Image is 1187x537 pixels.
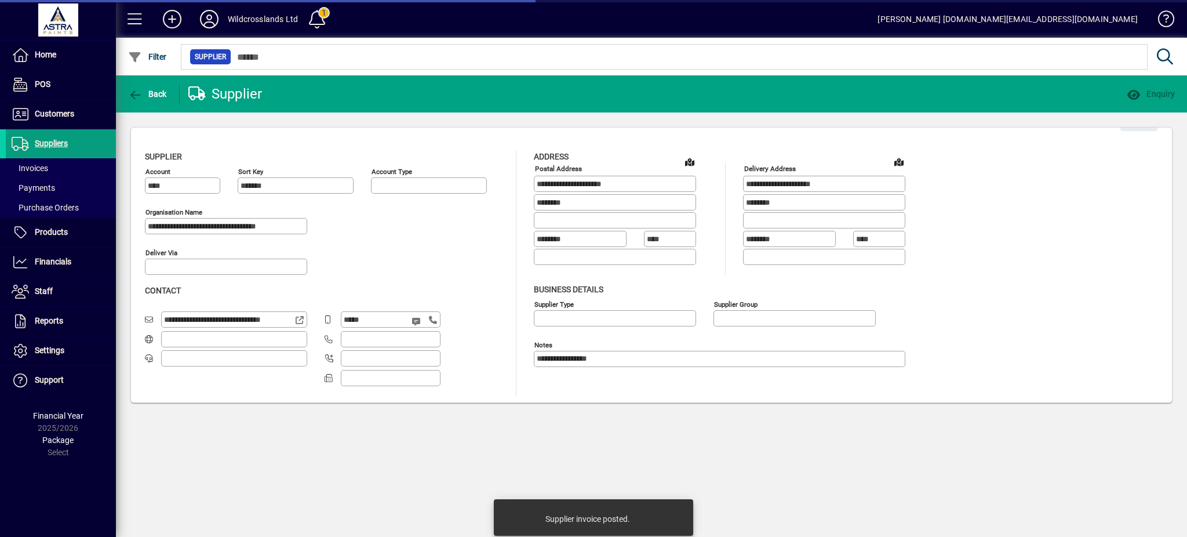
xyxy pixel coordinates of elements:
div: Wildcrosslands Ltd [228,10,298,28]
a: Customers [6,100,116,129]
span: Financial Year [33,411,83,420]
mat-label: Supplier group [714,300,758,308]
a: Reports [6,307,116,336]
mat-label: Notes [534,340,552,349]
span: Back [128,89,167,99]
span: Home [35,50,56,59]
a: Knowledge Base [1149,2,1173,40]
span: Customers [35,109,74,118]
mat-label: Account [145,168,170,176]
span: Address [534,152,569,161]
div: [PERSON_NAME] [DOMAIN_NAME][EMAIL_ADDRESS][DOMAIN_NAME] [877,10,1138,28]
span: Supplier [195,51,226,63]
span: Business details [534,285,603,294]
a: Products [6,218,116,247]
a: Purchase Orders [6,198,116,217]
a: Support [6,366,116,395]
a: View on map [890,153,908,171]
div: Supplier [188,85,263,103]
span: Supplier [145,152,182,161]
a: Staff [6,277,116,306]
app-page-header-button: Back [116,84,180,104]
button: Add [154,9,191,30]
span: Payments [12,183,55,193]
mat-label: Account Type [372,168,412,176]
span: Package [42,436,74,445]
mat-label: Deliver via [145,249,177,257]
span: Contact [145,286,181,295]
a: Payments [6,178,116,198]
mat-label: Organisation name [145,208,202,216]
mat-label: Supplier type [534,300,574,308]
span: POS [35,79,50,89]
a: Settings [6,336,116,365]
mat-label: Sort key [238,168,263,176]
a: POS [6,70,116,99]
button: Profile [191,9,228,30]
a: Financials [6,248,116,277]
span: Settings [35,346,64,355]
button: Send SMS [403,307,431,335]
span: Financials [35,257,71,266]
span: Suppliers [35,139,68,148]
a: Invoices [6,158,116,178]
span: Staff [35,286,53,296]
div: Supplier invoice posted. [545,513,630,525]
span: Products [35,227,68,237]
button: Edit [1120,110,1157,131]
a: Home [6,41,116,70]
span: Purchase Orders [12,203,79,212]
span: Reports [35,316,63,325]
button: Filter [125,46,170,67]
a: View on map [680,153,699,171]
span: Support [35,375,64,384]
span: Filter [128,52,167,61]
button: Back [125,84,170,104]
span: Invoices [12,164,48,173]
